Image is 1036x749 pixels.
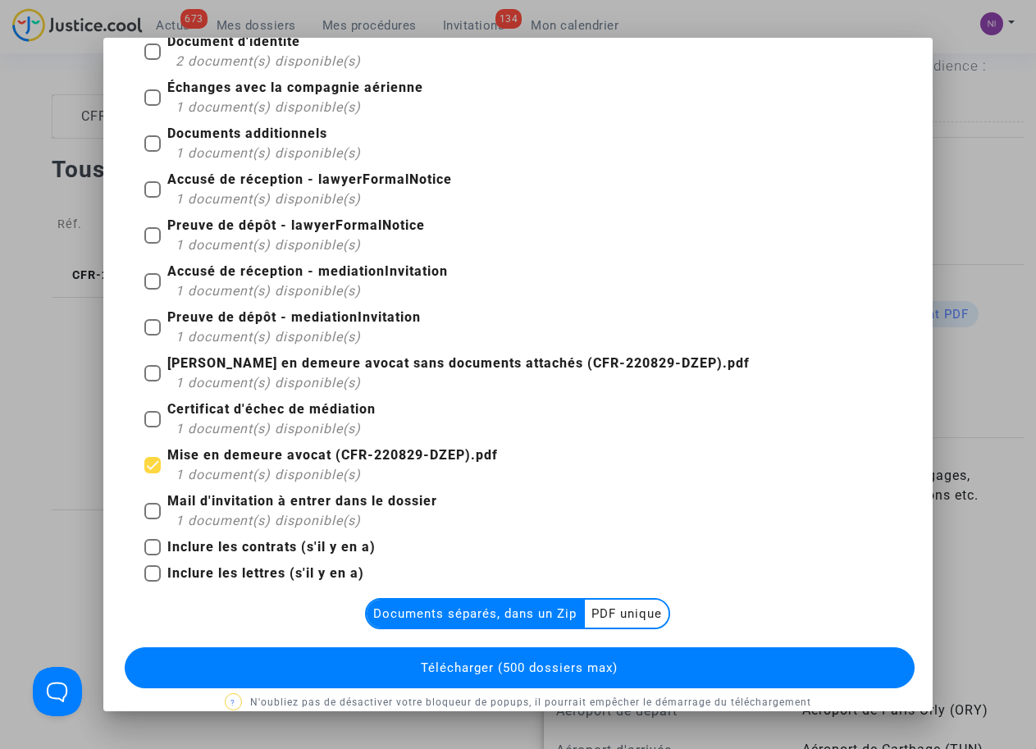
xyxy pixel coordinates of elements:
[585,600,669,628] multi-toggle-item: PDF unique
[176,145,361,161] span: 1 document(s) disponible(s)
[33,667,82,716] iframe: Help Scout Beacon - Open
[176,237,361,253] span: 1 document(s) disponible(s)
[176,467,361,482] span: 1 document(s) disponible(s)
[167,34,300,49] b: Document d'identité
[176,99,361,115] span: 1 document(s) disponible(s)
[167,171,452,187] b: Accusé de réception - lawyerFormalNotice
[167,539,376,555] b: Inclure les contrats (s'il y en a)
[176,375,361,390] span: 1 document(s) disponible(s)
[167,263,448,279] b: Accusé de réception - mediationInvitation
[125,647,914,688] button: Télécharger (500 dossiers max)
[176,53,361,69] span: 2 document(s) disponible(s)
[176,421,361,436] span: 1 document(s) disponible(s)
[167,565,364,581] b: Inclure les lettres (s'il y en a)
[167,217,425,233] b: Preuve de dépôt - lawyerFormalNotice
[367,600,585,628] multi-toggle-item: Documents séparés, dans un Zip
[167,80,423,95] b: Échanges avec la compagnie aérienne
[176,329,361,345] span: 1 document(s) disponible(s)
[167,401,376,417] b: Certificat d'échec de médiation
[167,493,437,509] b: Mail d'invitation à entrer dans le dossier
[167,126,327,141] b: Documents additionnels
[421,660,618,675] span: Télécharger (500 dossiers max)
[123,692,912,713] p: N'oubliez pas de désactiver votre bloqueur de popups, il pourrait empêcher le démarrage du téléch...
[176,191,361,207] span: 1 document(s) disponible(s)
[167,447,498,463] b: Mise en demeure avocat (CFR-220829-DZEP).pdf
[167,355,750,371] b: [PERSON_NAME] en demeure avocat sans documents attachés (CFR-220829-DZEP).pdf
[167,309,421,325] b: Preuve de dépôt - mediationInvitation
[176,513,361,528] span: 1 document(s) disponible(s)
[176,283,361,299] span: 1 document(s) disponible(s)
[230,698,235,707] span: ?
